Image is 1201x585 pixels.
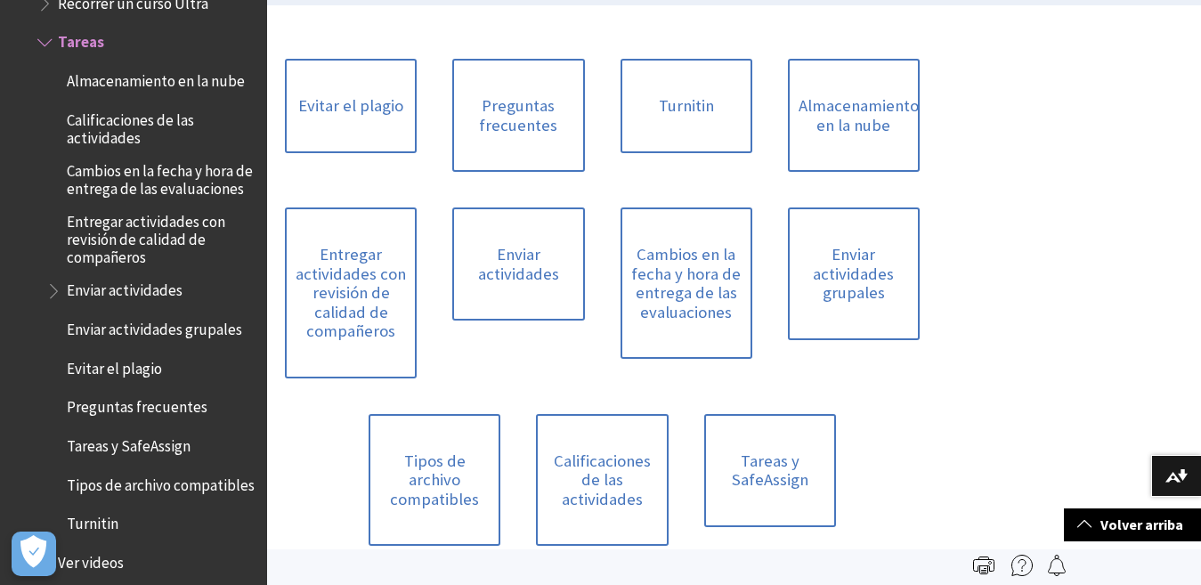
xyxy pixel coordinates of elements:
[1064,508,1201,541] a: Volver arriba
[704,414,836,527] a: Tareas y SafeAssign
[1011,555,1033,576] img: More help
[1046,555,1067,576] img: Follow this page
[67,105,255,147] span: Calificaciones de las actividades
[67,276,183,300] span: Enviar actividades
[58,28,104,52] span: Tareas
[621,59,752,153] a: Turnitin
[788,207,920,340] a: Enviar actividades grupales
[67,470,255,494] span: Tipos de archivo compatibles
[67,156,255,198] span: Cambios en la fecha y hora de entrega de las evaluaciones
[67,66,245,90] span: Almacenamiento en la nube
[67,431,191,455] span: Tareas y SafeAssign
[452,207,584,321] a: Enviar actividades
[67,353,162,378] span: Evitar el plagio
[369,414,500,547] a: Tipos de archivo compatibles
[285,207,417,378] a: Entregar actividades con revisión de calidad de compañeros
[67,314,242,338] span: Enviar actividades grupales
[67,509,118,533] span: Turnitin
[67,393,207,417] span: Preguntas frecuentes
[788,59,920,172] a: Almacenamiento en la nube
[621,207,752,359] a: Cambios en la fecha y hora de entrega de las evaluaciones
[536,414,668,547] a: Calificaciones de las actividades
[285,59,417,153] a: Evitar el plagio
[452,59,584,172] a: Preguntas frecuentes
[58,548,124,572] span: Ver videos
[973,555,994,576] img: Print
[67,207,255,266] span: Entregar actividades con revisión de calidad de compañeros
[12,532,56,576] button: Abrir preferencias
